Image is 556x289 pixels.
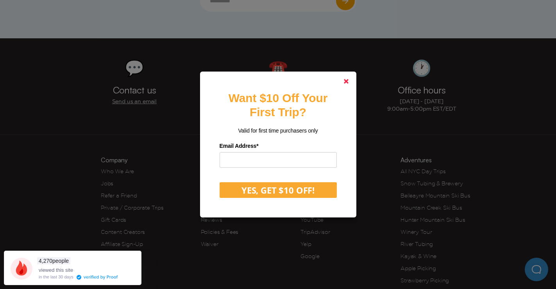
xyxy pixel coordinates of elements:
strong: Want $10 Off Your First Trip? [229,92,327,118]
a: Close [337,72,356,91]
span: Valid for first time purchasers only [238,127,318,134]
span: viewed this site [39,267,73,273]
label: Email Address [220,140,337,152]
span: 4,270 [39,258,52,264]
span: Required [256,143,258,149]
span: people [37,257,70,264]
div: in the last 30 days [39,275,73,279]
button: YES, GET $10 OFF! [220,182,337,198]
